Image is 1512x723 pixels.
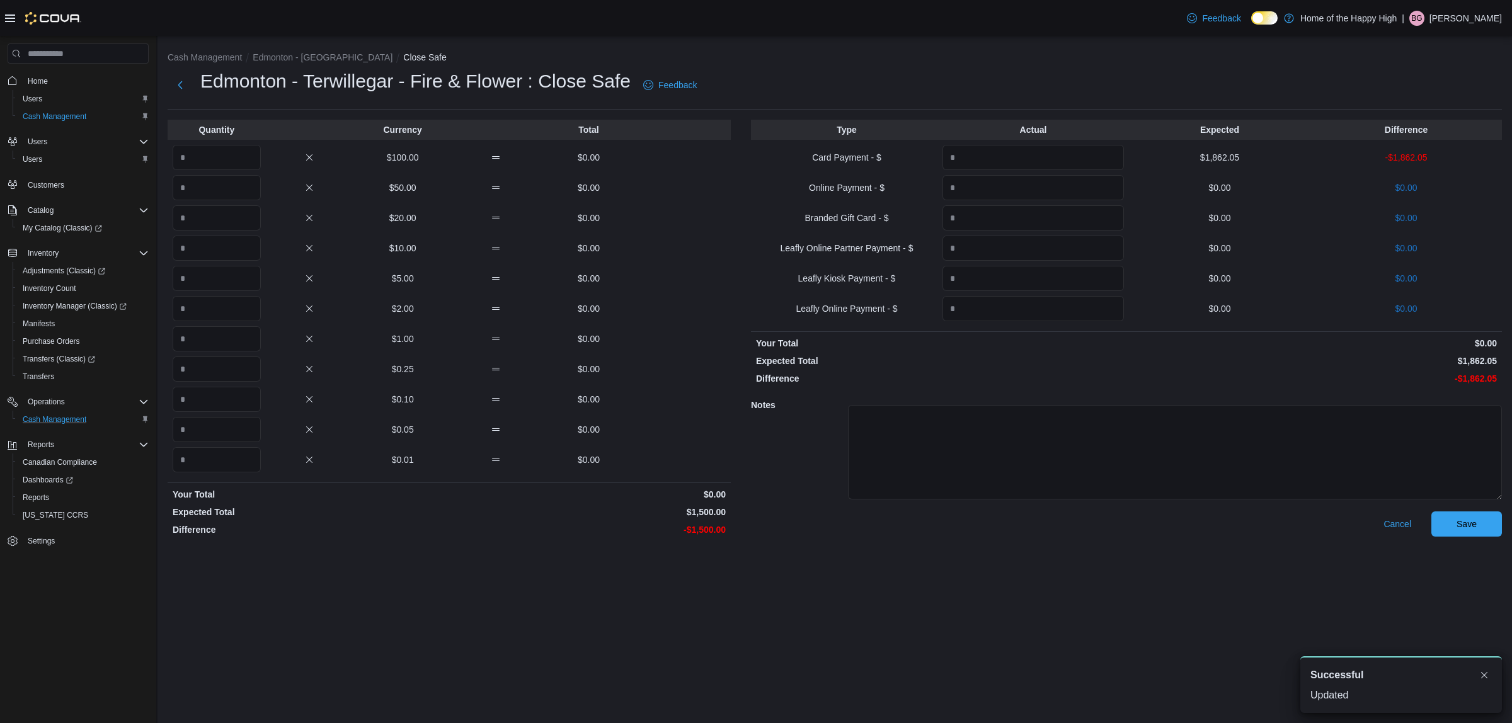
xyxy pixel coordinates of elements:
[18,109,149,124] span: Cash Management
[18,263,110,278] a: Adjustments (Classic)
[1315,181,1497,194] p: $0.00
[18,455,102,470] a: Canadian Compliance
[18,152,149,167] span: Users
[173,326,261,351] input: Quantity
[545,272,633,285] p: $0.00
[18,490,149,505] span: Reports
[8,66,149,583] nav: Complex example
[756,302,937,315] p: Leafly Online Payment - $
[1129,242,1310,254] p: $0.00
[545,363,633,375] p: $0.00
[23,74,53,89] a: Home
[18,299,149,314] span: Inventory Manager (Classic)
[756,355,1124,367] p: Expected Total
[358,393,447,406] p: $0.10
[1431,511,1502,537] button: Save
[13,506,154,524] button: [US_STATE] CCRS
[756,372,1124,385] p: Difference
[173,506,447,518] p: Expected Total
[23,203,59,218] button: Catalog
[173,236,261,261] input: Quantity
[13,471,154,489] a: Dashboards
[358,302,447,315] p: $2.00
[18,91,47,106] a: Users
[18,316,60,331] a: Manifests
[942,123,1124,136] p: Actual
[18,152,47,167] a: Users
[173,205,261,231] input: Quantity
[18,334,149,349] span: Purchase Orders
[168,51,1502,66] nav: An example of EuiBreadcrumbs
[756,272,937,285] p: Leafly Kiosk Payment - $
[18,299,132,314] a: Inventory Manager (Classic)
[3,244,154,262] button: Inventory
[358,242,447,254] p: $10.00
[545,123,633,136] p: Total
[18,490,54,505] a: Reports
[18,351,100,367] a: Transfers (Classic)
[545,453,633,466] p: $0.00
[23,354,95,364] span: Transfers (Classic)
[13,411,154,428] button: Cash Management
[3,532,154,550] button: Settings
[18,281,81,296] a: Inventory Count
[23,283,76,293] span: Inventory Count
[358,333,447,345] p: $1.00
[23,437,149,452] span: Reports
[18,351,149,367] span: Transfers (Classic)
[23,203,149,218] span: Catalog
[23,266,105,276] span: Adjustments (Classic)
[173,296,261,321] input: Quantity
[13,262,154,280] a: Adjustments (Classic)
[756,151,937,164] p: Card Payment - $
[545,423,633,436] p: $0.00
[1402,11,1404,26] p: |
[545,151,633,164] p: $0.00
[1182,6,1246,31] a: Feedback
[23,492,49,503] span: Reports
[173,175,261,200] input: Quantity
[18,455,149,470] span: Canadian Compliance
[1129,272,1310,285] p: $0.00
[23,437,59,452] button: Reports
[173,123,261,136] p: Quantity
[1411,11,1422,26] span: BG
[1315,242,1497,254] p: $0.00
[942,236,1124,261] input: Quantity
[1202,12,1240,25] span: Feedback
[173,266,261,291] input: Quantity
[18,109,91,124] a: Cash Management
[1378,511,1416,537] button: Cancel
[942,145,1124,170] input: Quantity
[23,394,149,409] span: Operations
[28,440,54,450] span: Reports
[23,177,149,193] span: Customers
[942,296,1124,321] input: Quantity
[942,205,1124,231] input: Quantity
[942,266,1124,291] input: Quantity
[23,246,64,261] button: Inventory
[1409,11,1424,26] div: Bryton Garstin
[13,90,154,108] button: Users
[23,510,88,520] span: [US_STATE] CCRS
[1129,302,1310,315] p: $0.00
[358,423,447,436] p: $0.05
[23,475,73,485] span: Dashboards
[18,472,78,487] a: Dashboards
[18,91,149,106] span: Users
[1315,302,1497,315] p: $0.00
[13,151,154,168] button: Users
[18,334,85,349] a: Purchase Orders
[13,108,154,125] button: Cash Management
[13,219,154,237] a: My Catalog (Classic)
[28,536,55,546] span: Settings
[173,417,261,442] input: Quantity
[1129,212,1310,224] p: $0.00
[756,242,937,254] p: Leafly Online Partner Payment - $
[658,79,697,91] span: Feedback
[13,297,154,315] a: Inventory Manager (Classic)
[23,457,97,467] span: Canadian Compliance
[28,397,65,407] span: Operations
[18,220,149,236] span: My Catalog (Classic)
